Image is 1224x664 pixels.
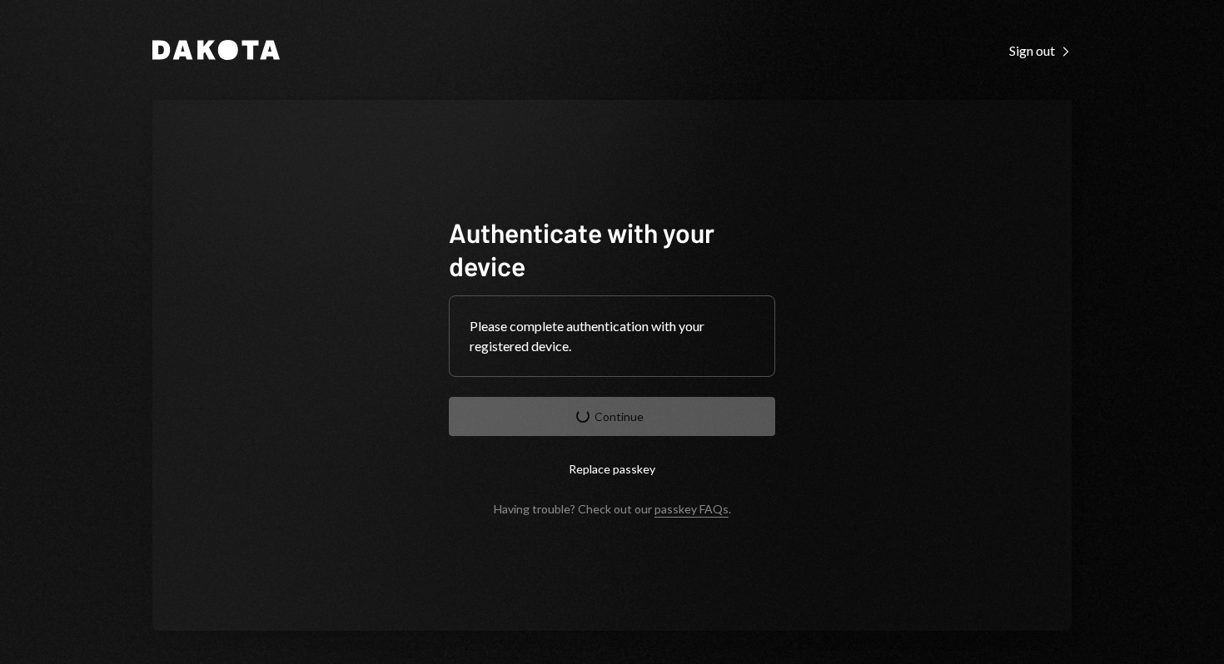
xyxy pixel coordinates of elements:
div: Please complete authentication with your registered device. [470,316,754,356]
div: Sign out [1009,42,1072,59]
a: Sign out [1009,41,1072,59]
h1: Authenticate with your device [449,216,775,282]
div: Having trouble? Check out our . [494,502,731,516]
button: Replace passkey [449,449,775,488]
a: passkey FAQs [654,502,729,518]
